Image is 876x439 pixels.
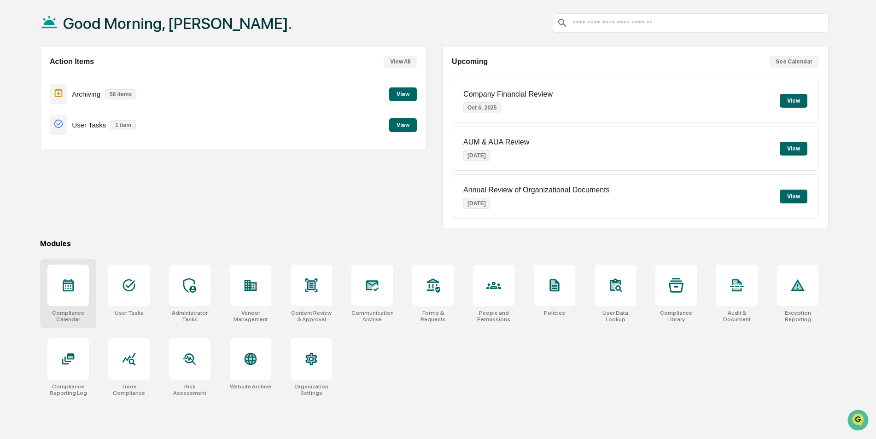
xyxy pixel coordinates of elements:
[76,116,114,125] span: Attestations
[9,117,17,124] div: 🖐️
[291,383,332,396] div: Organization Settings
[389,118,417,132] button: View
[18,116,59,125] span: Preclearance
[157,73,168,84] button: Start new chat
[72,121,106,129] p: User Tasks
[463,102,501,113] p: Oct 6, 2025
[780,142,807,156] button: View
[463,198,490,209] p: [DATE]
[9,70,26,87] img: 1746055101610-c473b297-6a78-478c-a979-82029cc54cd1
[67,117,74,124] div: 🗄️
[47,383,89,396] div: Compliance Reporting Log
[452,58,488,66] h2: Upcoming
[780,94,807,108] button: View
[595,310,636,323] div: User Data Lookup
[847,409,871,433] iframe: Open customer support
[384,56,417,68] button: View All
[463,138,529,146] p: AUM & AUA Review
[47,310,89,323] div: Compliance Calendar
[777,310,818,323] div: Exception Reporting
[655,310,697,323] div: Compliance Library
[463,150,490,161] p: [DATE]
[230,310,271,323] div: Vendor Management
[63,112,118,129] a: 🗄️Attestations
[169,383,210,396] div: Risk Assessment
[780,190,807,203] button: View
[9,19,168,34] p: How can we help?
[31,70,151,80] div: Start new chat
[63,14,292,33] h1: Good Morning, [PERSON_NAME].
[92,156,111,163] span: Pylon
[716,310,758,323] div: Audit & Document Logs
[389,89,417,98] a: View
[50,58,94,66] h2: Action Items
[169,310,210,323] div: Administrator Tasks
[473,310,514,323] div: People and Permissions
[6,130,62,146] a: 🔎Data Lookup
[65,156,111,163] a: Powered byPylon
[18,133,58,143] span: Data Lookup
[351,310,393,323] div: Communications Archive
[9,134,17,142] div: 🔎
[111,120,136,130] p: 1 item
[6,112,63,129] a: 🖐️Preclearance
[463,186,610,194] p: Annual Review of Organizational Documents
[463,90,553,98] p: Company Financial Review
[40,239,829,248] div: Modules
[389,87,417,101] button: View
[230,383,271,390] div: Website Archive
[115,310,144,316] div: User Tasks
[291,310,332,323] div: Content Review & Approval
[108,383,150,396] div: Trade Compliance
[31,80,117,87] div: We're available if you need us!
[105,89,136,99] p: 56 items
[412,310,454,323] div: Forms & Requests
[389,120,417,129] a: View
[544,310,565,316] div: Policies
[769,56,819,68] button: See Calendar
[72,90,100,98] p: Archiving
